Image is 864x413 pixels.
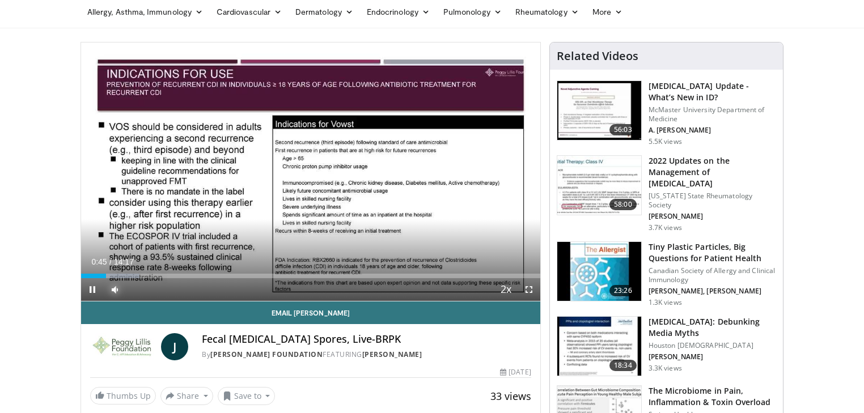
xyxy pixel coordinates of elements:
button: Mute [104,278,126,301]
h3: [MEDICAL_DATA]: Debunking Media Myths [649,316,776,339]
img: 70053798-998e-4f4b-930b-63d060999fdc.150x105_q85_crop-smart_upscale.jpg [557,242,641,301]
span: 58:00 [609,199,637,210]
a: [PERSON_NAME] [362,350,422,359]
h3: [MEDICAL_DATA] Update - What’s New in ID? [649,80,776,103]
p: Houston [DEMOGRAPHIC_DATA] [649,341,776,350]
button: Share [160,387,213,405]
div: [DATE] [500,367,531,377]
p: [PERSON_NAME] [649,352,776,361]
button: Pause [81,278,104,301]
span: 23:26 [609,285,637,296]
img: Peggy Lillis Foundation [90,333,156,360]
p: A. [PERSON_NAME] [649,126,776,135]
a: Endocrinology [360,1,437,23]
img: 07e8cbaf-531a-483a-a574-edfd115eef37.150x105_q85_crop-smart_upscale.jpg [557,156,641,215]
span: 56:03 [609,124,637,135]
p: [PERSON_NAME], [PERSON_NAME] [649,287,776,296]
span: 33 views [490,389,531,403]
img: 4f7dad9e-3940-4d85-ae6d-738c7701fc76.150x105_q85_crop-smart_upscale.jpg [557,317,641,376]
a: Allergy, Asthma, Immunology [81,1,210,23]
span: 18:34 [609,360,637,371]
p: [US_STATE] State Rheumatology Society [649,191,776,210]
h3: Tiny Plastic Particles, Big Questions for Patient Health [649,241,776,264]
span: 0:45 [91,257,107,266]
video-js: Video Player [81,42,540,301]
button: Fullscreen [518,278,540,301]
p: McMaster University Department of Medicine [649,105,776,124]
a: 56:03 [MEDICAL_DATA] Update - What’s New in ID? McMaster University Department of Medicine A. [PE... [557,80,776,146]
a: Cardiovascular [210,1,289,23]
a: Email [PERSON_NAME] [81,301,540,324]
img: 98142e78-5af4-4da4-a248-a3d154539079.150x105_q85_crop-smart_upscale.jpg [557,81,641,140]
button: Playback Rate [495,278,518,301]
a: Dermatology [289,1,360,23]
a: [PERSON_NAME] Foundation [210,350,323,359]
a: Pulmonology [437,1,509,23]
span: 14:17 [114,257,134,266]
a: 58:00 2022 Updates on the Management of [MEDICAL_DATA] [US_STATE] State Rheumatology Society [PER... [557,155,776,232]
h3: The Microbiome in Pain, Inflammation & Toxin Overload [649,385,776,408]
h4: Related Videos [557,49,638,63]
h3: 2022 Updates on the Management of [MEDICAL_DATA] [649,155,776,189]
h4: Fecal [MEDICAL_DATA] Spores, Live-BRPK [202,333,531,346]
a: 23:26 Tiny Plastic Particles, Big Questions for Patient Health Canadian Society of Allergy and Cl... [557,241,776,307]
span: / [109,257,112,266]
p: [PERSON_NAME] [649,212,776,221]
a: 18:34 [MEDICAL_DATA]: Debunking Media Myths Houston [DEMOGRAPHIC_DATA] [PERSON_NAME] 3.3K views [557,316,776,376]
p: 3.3K views [649,364,682,373]
a: Thumbs Up [90,387,156,405]
p: Canadian Society of Allergy and Clinical Immunology [649,266,776,284]
a: Rheumatology [509,1,586,23]
button: Save to [218,387,276,405]
p: 3.7K views [649,223,682,232]
p: 1.3K views [649,298,682,307]
div: Progress Bar [81,274,540,278]
a: More [586,1,629,23]
p: 5.5K views [649,137,682,146]
a: J [161,333,188,360]
div: By FEATURING [202,350,531,360]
